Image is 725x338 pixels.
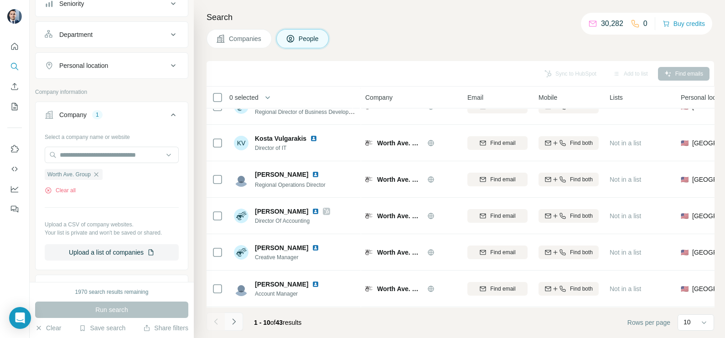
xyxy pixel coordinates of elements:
span: Find email [490,212,515,220]
img: Avatar [234,245,249,260]
span: Worth Ave. Group [377,211,423,220]
img: Avatar [7,9,22,24]
span: Email [467,93,483,102]
button: My lists [7,98,22,115]
span: 🇺🇸 [681,175,689,184]
p: 0 [643,18,647,29]
img: LinkedIn logo [312,208,319,215]
span: Find email [490,139,515,147]
span: Worth Ave. Group [377,175,423,184]
img: Logo of Worth Ave. Group [365,212,373,220]
div: 1 [92,111,103,119]
img: LinkedIn logo [312,171,319,178]
div: Department [59,30,93,39]
span: Regional Director of Business Development [255,108,361,115]
span: 🇺🇸 [681,211,689,220]
img: Avatar [234,172,249,187]
div: Company [59,110,87,119]
span: Account Manager [255,290,330,298]
button: Feedback [7,201,22,217]
span: [PERSON_NAME] [255,207,308,216]
button: Buy credits [663,17,705,30]
button: Enrich CSV [7,78,22,95]
span: Find email [490,175,515,184]
span: [PERSON_NAME] [255,170,308,179]
button: Clear all [45,186,76,195]
img: LinkedIn logo [312,281,319,288]
span: 🇺🇸 [681,138,689,148]
span: Mobile [539,93,557,102]
button: Use Surfe on LinkedIn [7,141,22,157]
span: Regional Operations Director [255,182,326,188]
span: Find both [570,285,593,293]
button: Find both [539,246,599,259]
button: Quick start [7,38,22,55]
span: Companies [229,34,262,43]
button: Find both [539,209,599,223]
span: Not in a list [610,285,641,292]
button: Upload a list of companies [45,244,179,261]
span: Creative Manager [255,253,330,261]
button: Personal location [36,55,188,77]
img: Logo of Worth Ave. Group [365,139,373,147]
span: Find email [490,285,515,293]
span: Director of IT [255,144,328,152]
span: Rows per page [627,318,670,327]
button: Find both [539,282,599,296]
span: Find both [570,212,593,220]
span: results [254,319,301,326]
span: Find both [570,175,593,184]
button: Use Surfe API [7,161,22,177]
span: 1 - 10 [254,319,270,326]
span: Director Of Accounting [255,217,330,225]
span: [PERSON_NAME] [255,280,308,289]
span: [PERSON_NAME] [255,243,308,252]
span: 🇺🇸 [681,284,689,293]
span: Worth Ave. Group [377,248,423,257]
button: Find email [467,246,528,259]
span: Not in a list [610,139,641,147]
div: KV [234,136,249,150]
span: Find both [570,139,593,147]
button: Find both [539,136,599,150]
img: Logo of Worth Ave. Group [365,285,373,292]
button: Share filters [143,323,188,333]
div: 1970 search results remaining [75,288,149,296]
button: Department [36,24,188,46]
p: Your list is private and won't be saved or shared. [45,229,179,237]
div: Open Intercom Messenger [9,307,31,329]
span: Not in a list [610,103,641,110]
img: Avatar [234,209,249,223]
button: Find email [467,282,528,296]
button: Dashboard [7,181,22,197]
img: LinkedIn logo [312,244,319,251]
span: Find both [570,248,593,256]
span: People [299,34,320,43]
img: LinkedIn logo [310,135,317,142]
p: 10 [684,318,691,327]
span: Lists [610,93,623,102]
span: 🇺🇸 [681,248,689,257]
span: Company [365,93,393,102]
button: Clear [35,323,61,333]
button: Industry [36,277,188,299]
button: Search [7,58,22,75]
span: Not in a list [610,212,641,220]
span: Worth Ave. Group [377,284,423,293]
span: Worth Ave. Group [377,138,423,148]
button: Save search [79,323,125,333]
span: 0 selected [229,93,259,102]
span: Find email [490,248,515,256]
img: Avatar [234,282,249,296]
div: Personal location [59,61,108,70]
button: Company1 [36,104,188,129]
span: Worth Ave. Group [47,170,91,179]
span: Kosta Vulgarakis [255,134,306,143]
p: Upload a CSV of company websites. [45,220,179,229]
img: Logo of Worth Ave. Group [365,249,373,256]
span: Not in a list [610,176,641,183]
div: Select a company name or website [45,129,179,141]
button: Find email [467,173,528,186]
span: of [270,319,276,326]
button: Find email [467,136,528,150]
